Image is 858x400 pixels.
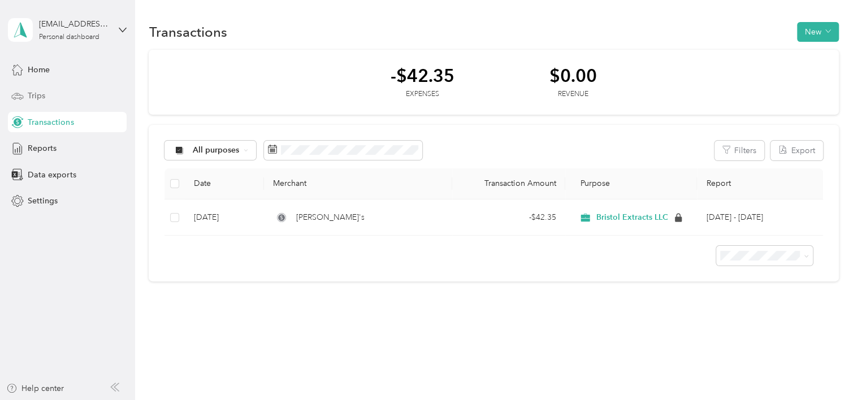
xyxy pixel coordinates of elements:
span: All purposes [193,146,240,154]
span: Home [28,64,50,76]
span: Trips [28,90,45,102]
div: - $42.35 [461,211,556,224]
button: Export [770,141,823,160]
div: -$42.35 [391,66,454,85]
button: Filters [714,141,764,160]
div: [EMAIL_ADDRESS][DOMAIN_NAME] [39,18,110,30]
button: New [797,22,839,42]
td: Aug 25 - 31, 2025 [697,199,822,236]
span: Settings [28,195,58,207]
th: Date [185,168,264,199]
th: Merchant [264,168,452,199]
iframe: Everlance-gr Chat Button Frame [795,337,858,400]
div: Expenses [391,89,454,99]
span: Reports [28,142,57,154]
span: Purpose [574,179,610,188]
span: [PERSON_NAME]'s [296,211,364,224]
span: Bristol Extracts LLC [596,212,668,223]
span: Transactions [28,116,73,128]
div: Revenue [549,89,597,99]
td: [DATE] [185,199,264,236]
div: Personal dashboard [39,34,99,41]
th: Report [697,168,822,199]
div: $0.00 [549,66,597,85]
h1: Transactions [149,26,227,38]
th: Transaction Amount [452,168,565,199]
button: Help center [6,382,64,394]
span: Data exports [28,169,76,181]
